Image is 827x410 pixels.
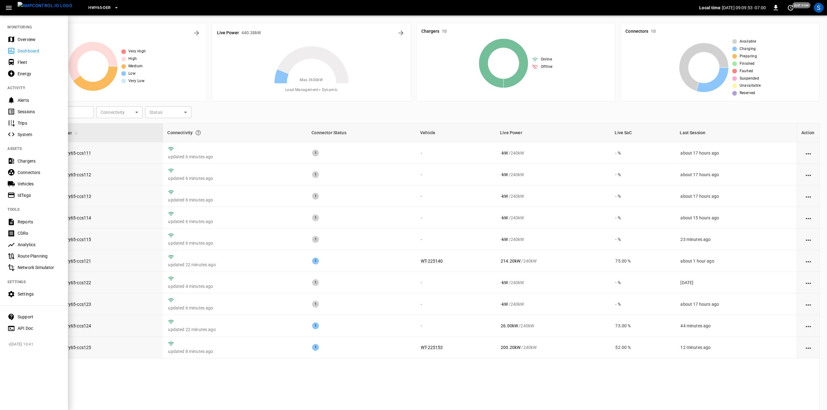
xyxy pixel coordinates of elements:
p: Local time [699,5,720,11]
div: Dashboard [18,48,61,54]
span: v [DATE] 10:41 [9,342,63,348]
div: Support [18,314,61,320]
button: set refresh interval [786,3,796,13]
span: HWY65-DER [88,4,111,11]
div: Route Planning [18,253,61,259]
div: Network Simulator [18,264,61,271]
div: IdTags [18,192,61,198]
div: Alerts [18,97,61,103]
div: System [18,131,61,138]
div: Energy [18,71,61,77]
div: Reports [18,219,61,225]
div: Settings [18,291,61,297]
div: profile-icon [814,3,824,13]
div: Vehicles [18,181,61,187]
span: just now [792,2,811,8]
div: Connectors [18,169,61,176]
div: Overview [18,36,61,43]
p: [DATE] 09:09:53 -07:00 [722,5,766,11]
div: Chargers [18,158,61,164]
div: API Doc [18,325,61,331]
div: CDRs [18,230,61,236]
img: ampcontrol.io logo [18,2,72,10]
div: Trips [18,120,61,126]
div: Sessions [18,109,61,115]
div: Analytics [18,242,61,248]
div: Fleet [18,59,61,65]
